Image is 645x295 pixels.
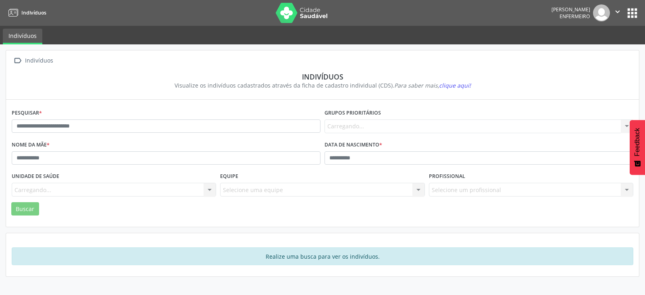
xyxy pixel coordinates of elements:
button:  [610,4,625,21]
div: [PERSON_NAME] [551,6,590,13]
div: Visualize os indivíduos cadastrados através da ficha de cadastro individual (CDS). [17,81,628,90]
i:  [613,7,622,16]
i:  [12,55,23,67]
div: Indivíduos [17,72,628,81]
a: Indivíduos [3,29,42,44]
label: Nome da mãe [12,139,50,151]
label: Equipe [220,170,238,183]
a: Indivíduos [6,6,46,19]
label: Grupos prioritários [325,107,381,119]
button: Feedback - Mostrar pesquisa [630,120,645,175]
button: Buscar [11,202,39,216]
label: Profissional [429,170,465,183]
label: Pesquisar [12,107,42,119]
div: Realize uma busca para ver os indivíduos. [12,247,633,265]
span: Indivíduos [21,9,46,16]
a:  Indivíduos [12,55,54,67]
label: Unidade de saúde [12,170,59,183]
label: Data de nascimento [325,139,382,151]
img: img [593,4,610,21]
span: Feedback [634,128,641,156]
span: Enfermeiro [560,13,590,20]
span: clique aqui! [439,82,471,89]
div: Indivíduos [23,55,54,67]
i: Para saber mais, [394,82,471,89]
button: apps [625,6,639,20]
